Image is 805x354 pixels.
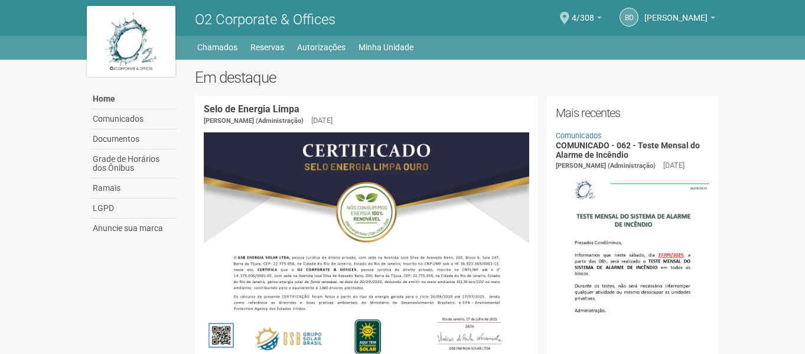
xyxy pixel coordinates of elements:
a: Documentos [90,129,177,150]
span: O2 Corporate & Offices [195,11,335,28]
a: Selo de Energia Limpa [204,103,299,115]
a: Comunicados [90,109,177,129]
a: [PERSON_NAME] [644,15,715,24]
a: Home [90,89,177,109]
a: COMUNICADO - 062 - Teste Mensal do Alarme de Incêndio [556,141,700,159]
a: 4/308 [572,15,602,24]
div: [DATE] [663,160,685,171]
a: Ramais [90,178,177,199]
a: Bd [620,8,638,27]
h2: Mais recentes [556,104,710,122]
img: logo.jpg [87,6,175,77]
a: Reservas [250,39,284,56]
a: Minha Unidade [358,39,413,56]
span: [PERSON_NAME] (Administração) [204,117,304,125]
a: Autorizações [297,39,346,56]
div: [DATE] [311,115,333,126]
span: [PERSON_NAME] (Administração) [556,162,656,170]
span: 4/308 [572,2,594,22]
a: Chamados [197,39,237,56]
a: LGPD [90,199,177,219]
a: Grade de Horários dos Ônibus [90,150,177,178]
a: Comunicados [556,131,602,140]
span: Bárbara de Mello Teixeira Carneiro [644,2,708,22]
h2: Em destaque [195,69,719,86]
a: Anuncie sua marca [90,219,177,238]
